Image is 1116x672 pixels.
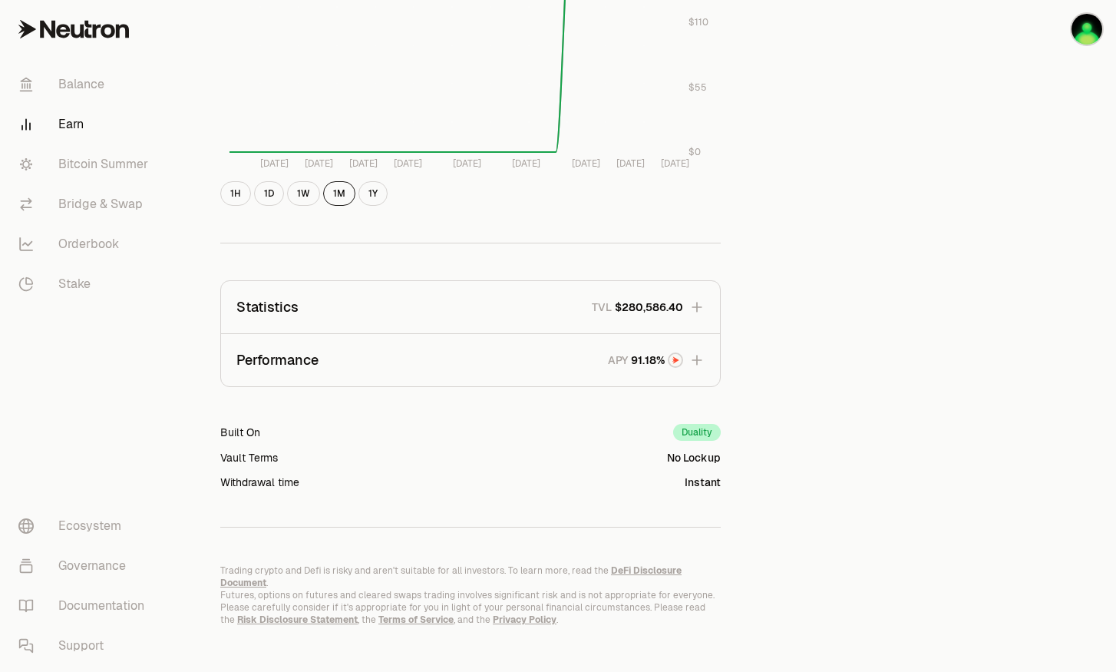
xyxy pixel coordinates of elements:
tspan: [DATE] [260,157,289,170]
button: 1H [220,181,251,206]
a: Stake [6,264,166,304]
p: Trading crypto and Defi is risky and aren't suitable for all investors. To learn more, read the . [220,564,721,589]
span: $280,586.40 [615,300,683,315]
p: Futures, options on futures and cleared swaps trading involves significant risk and is not approp... [220,589,721,626]
tspan: $0 [688,146,701,158]
a: DeFi Disclosure Document [220,564,682,589]
img: NTRN [669,354,682,366]
div: No Lockup [667,450,721,465]
a: Earn [6,104,166,144]
a: Balance [6,65,166,104]
tspan: [DATE] [616,157,645,170]
a: Orderbook [6,224,166,264]
tspan: [DATE] [305,157,333,170]
a: Privacy Policy [493,614,556,626]
tspan: [DATE] [661,157,689,170]
tspan: $55 [688,81,707,94]
button: StatisticsTVL$280,586.40 [221,281,720,333]
tspan: [DATE] [349,157,378,170]
p: TVL [592,300,612,315]
img: Stacking Portfolio [1071,14,1102,45]
div: Withdrawal time [220,475,299,490]
p: Statistics [236,296,299,318]
a: Bitcoin Summer [6,144,166,184]
p: APY [608,353,628,369]
div: Vault Terms [220,450,278,465]
a: Bridge & Swap [6,184,166,224]
tspan: [DATE] [572,157,600,170]
tspan: $110 [688,16,708,28]
button: 1Y [358,181,388,206]
a: Support [6,626,166,666]
tspan: [DATE] [453,157,481,170]
div: Built On [220,425,260,440]
button: 1D [254,181,284,206]
button: NTRN [631,353,683,369]
button: 1W [287,181,320,206]
a: Documentation [6,586,166,626]
button: PerformanceAPYNTRN [221,334,720,386]
a: Terms of Service [378,614,454,626]
a: Ecosystem [6,506,166,546]
div: Instant [685,475,721,490]
button: 1M [323,181,355,206]
tspan: [DATE] [512,157,540,170]
a: Risk Disclosure Statement [237,614,358,626]
div: Duality [673,424,721,441]
tspan: [DATE] [394,157,422,170]
p: Performance [236,349,319,371]
a: Governance [6,546,166,586]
